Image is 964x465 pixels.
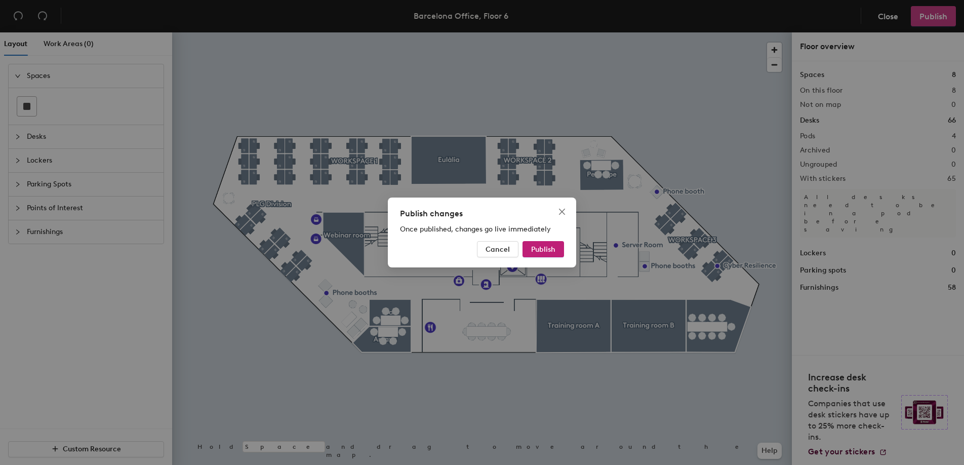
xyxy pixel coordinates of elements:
[400,225,551,234] span: Once published, changes go live immediately
[486,245,510,254] span: Cancel
[523,241,564,257] button: Publish
[554,204,570,220] button: Close
[531,245,555,254] span: Publish
[477,241,518,257] button: Cancel
[558,208,566,216] span: close
[554,208,570,216] span: Close
[400,208,564,220] div: Publish changes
